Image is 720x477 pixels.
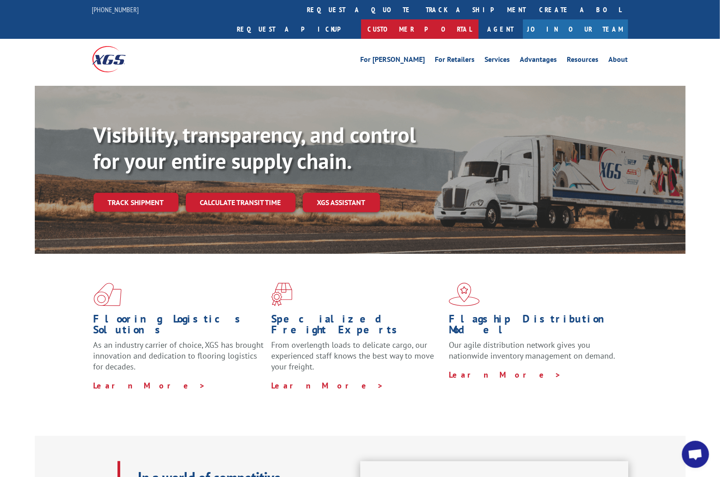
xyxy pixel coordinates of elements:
[303,193,380,212] a: XGS ASSISTANT
[485,56,510,66] a: Services
[449,340,615,361] span: Our agile distribution network gives you nationwide inventory management on demand.
[271,283,292,306] img: xgs-icon-focused-on-flooring-red
[94,380,206,391] a: Learn More >
[94,121,416,175] b: Visibility, transparency, and control for your entire supply chain.
[449,283,480,306] img: xgs-icon-flagship-distribution-model-red
[479,19,523,39] a: Agent
[567,56,599,66] a: Resources
[449,313,620,340] h1: Flagship Distribution Model
[609,56,628,66] a: About
[94,283,122,306] img: xgs-icon-total-supply-chain-intelligence-red
[94,340,264,372] span: As an industry carrier of choice, XGS has brought innovation and dedication to flooring logistics...
[92,5,139,14] a: [PHONE_NUMBER]
[94,313,264,340] h1: Flooring Logistics Solutions
[435,56,475,66] a: For Retailers
[231,19,361,39] a: Request a pickup
[94,193,179,212] a: Track shipment
[271,313,442,340] h1: Specialized Freight Experts
[449,369,561,380] a: Learn More >
[186,193,296,212] a: Calculate transit time
[682,441,709,468] div: Open chat
[361,56,425,66] a: For [PERSON_NAME]
[520,56,557,66] a: Advantages
[361,19,479,39] a: Customer Portal
[271,380,384,391] a: Learn More >
[523,19,628,39] a: Join Our Team
[271,340,442,380] p: From overlength loads to delicate cargo, our experienced staff knows the best way to move your fr...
